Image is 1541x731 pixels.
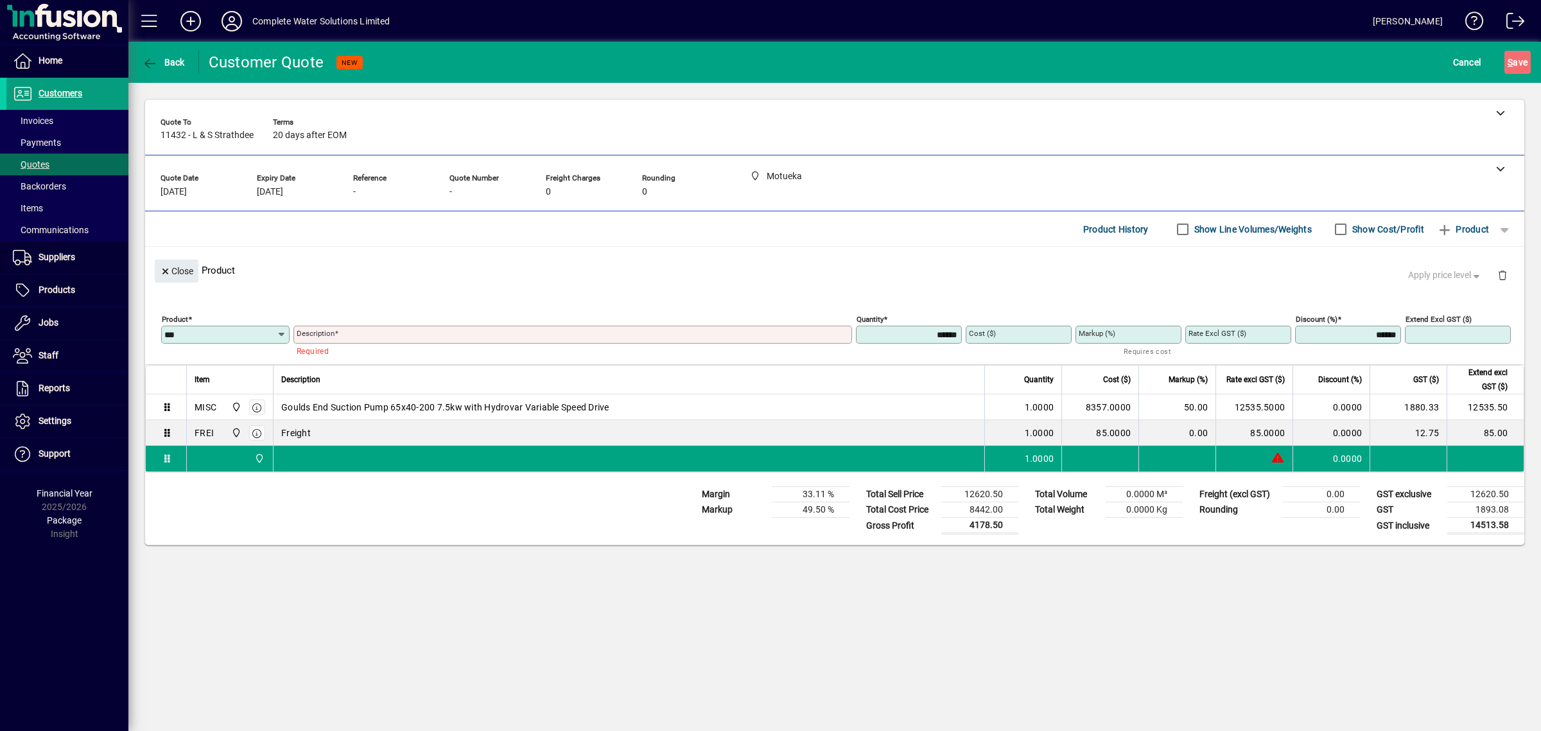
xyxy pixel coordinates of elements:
td: 12535.50 [1447,394,1524,420]
mat-error: Required [297,344,842,357]
label: Show Cost/Profit [1350,223,1424,236]
td: 14513.58 [1447,518,1524,534]
span: - [449,187,452,197]
div: Customer Quote [209,52,324,73]
a: Suppliers [6,242,128,274]
span: Rate excl GST ($) [1226,373,1285,387]
span: Financial Year [37,488,92,498]
button: Close [155,260,198,283]
div: [PERSON_NAME] [1373,11,1443,31]
td: Freight (excl GST) [1193,487,1283,502]
a: Payments [6,132,128,154]
td: GST [1370,502,1447,518]
td: Total Volume [1029,487,1106,502]
button: Save [1504,51,1531,74]
button: Delete [1487,260,1518,290]
td: 8357.0000 [1061,394,1138,420]
a: Invoices [6,110,128,132]
div: Complete Water Solutions Limited [252,11,390,31]
mat-label: Quantity [857,315,884,324]
span: Cancel [1453,52,1481,73]
span: Invoices [13,116,53,126]
span: 1.0000 [1025,452,1054,465]
td: 0.00 [1283,502,1360,518]
td: 8442.00 [941,502,1018,518]
mat-label: Description [297,329,335,338]
button: Cancel [1450,51,1484,74]
span: Products [39,285,75,295]
span: Staff [39,350,58,360]
mat-label: Product [162,315,188,324]
span: Reports [39,383,70,393]
td: Gross Profit [860,518,941,534]
span: Goulds End Suction Pump 65x40-200 7.5kw with Hydrovar Variable Speed Drive [281,401,609,414]
mat-label: Extend excl GST ($) [1406,315,1472,324]
td: 85.00 [1447,420,1524,446]
td: 49.50 % [772,502,849,518]
button: Apply price level [1403,264,1488,287]
div: 12535.5000 [1224,401,1285,414]
span: Communications [13,225,89,235]
td: 33.11 % [772,487,849,502]
span: 11432 - L & S Strathdee [161,130,254,141]
span: Settings [39,416,71,426]
span: Jobs [39,317,58,328]
td: 1893.08 [1447,502,1524,518]
span: Quotes [13,159,49,170]
label: Show Line Volumes/Weights [1192,223,1312,236]
td: 50.00 [1138,394,1215,420]
a: Staff [6,340,128,372]
td: 12620.50 [1447,487,1524,502]
a: Quotes [6,154,128,175]
a: Communications [6,219,128,241]
span: Apply price level [1408,269,1483,282]
td: Total Cost Price [860,502,941,518]
span: Motueka [251,452,266,466]
a: Support [6,438,128,470]
td: Markup [695,502,772,518]
div: MISC [195,401,216,414]
td: 0.0000 Kg [1106,502,1183,518]
td: 0.0000 M³ [1106,487,1183,502]
button: Profile [211,10,252,33]
span: Product History [1083,219,1149,240]
span: Close [160,261,193,282]
a: Items [6,197,128,219]
td: 0.0000 [1293,446,1370,471]
td: 4178.50 [941,518,1018,534]
td: GST exclusive [1370,487,1447,502]
app-page-header-button: Close [152,265,202,276]
span: 20 days after EOM [273,130,347,141]
mat-label: Markup (%) [1079,329,1115,338]
span: Package [47,515,82,525]
a: Jobs [6,307,128,339]
app-page-header-button: Delete [1487,269,1518,281]
span: 1.0000 [1025,427,1054,439]
td: 0.00 [1138,420,1215,446]
td: Rounding [1193,502,1283,518]
td: 0.0000 [1293,420,1370,446]
mat-label: Discount (%) [1296,315,1337,324]
span: Items [13,203,43,213]
span: Back [142,57,185,67]
span: S [1508,57,1513,67]
a: Home [6,45,128,77]
span: Motueka [228,400,243,414]
span: 0 [642,187,647,197]
span: NEW [342,58,358,67]
span: ave [1508,52,1528,73]
span: Support [39,448,71,459]
span: Suppliers [39,252,75,262]
td: GST inclusive [1370,518,1447,534]
span: Quantity [1024,373,1054,387]
td: 85.0000 [1061,420,1138,446]
a: Reports [6,373,128,405]
div: FREI [195,427,214,439]
span: [DATE] [257,187,283,197]
span: Discount (%) [1318,373,1362,387]
span: Markup (%) [1169,373,1208,387]
span: 1.0000 [1025,401,1054,414]
span: Extend excl GST ($) [1455,365,1508,394]
span: Customers [39,88,82,98]
button: Add [170,10,211,33]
